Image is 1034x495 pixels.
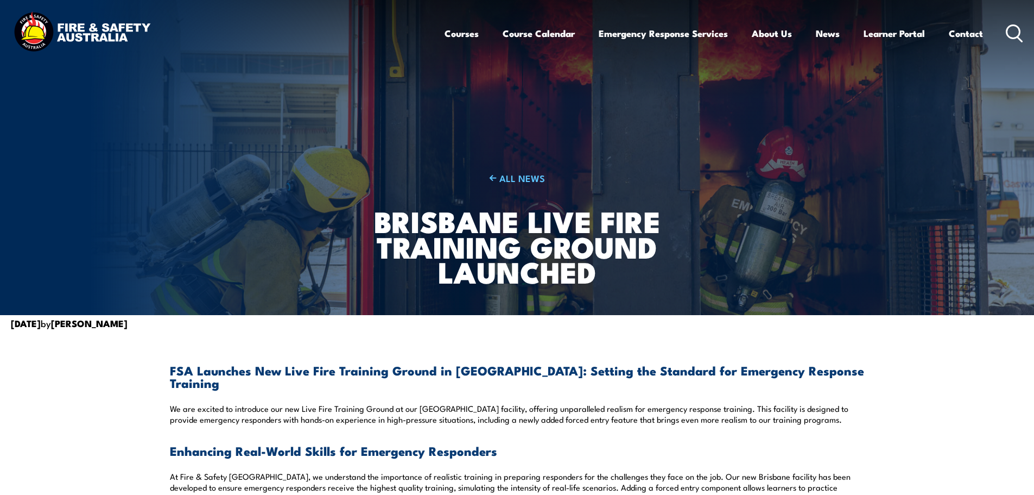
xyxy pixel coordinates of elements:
span: by [11,316,128,330]
a: About Us [752,19,792,48]
p: We are excited to introduce our new Live Fire Training Ground at our [GEOGRAPHIC_DATA] facility, ... [170,403,865,425]
h1: Brisbane Live Fire Training Ground Launched [303,208,731,284]
a: Learner Portal [864,19,925,48]
strong: [DATE] [11,316,41,330]
strong: FSA Launches New Live Fire Training Ground in [GEOGRAPHIC_DATA]: Setting the Standard for Emergen... [170,361,864,392]
a: Emergency Response Services [599,19,728,48]
strong: [PERSON_NAME] [51,316,128,330]
a: News [816,19,840,48]
a: Course Calendar [503,19,575,48]
a: Courses [445,19,479,48]
a: ALL NEWS [303,172,731,184]
a: Contact [949,19,983,48]
strong: Enhancing Real-World Skills for Emergency Responders [170,441,497,460]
